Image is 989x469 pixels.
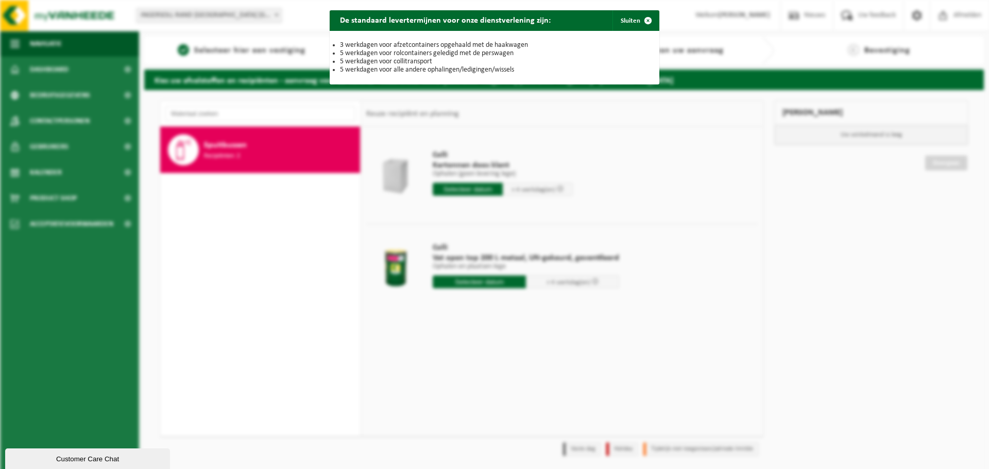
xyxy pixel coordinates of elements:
li: 5 werkdagen voor rolcontainers geledigd met de perswagen [340,49,649,58]
button: Sluiten [612,10,658,31]
iframe: chat widget [5,446,172,469]
li: 5 werkdagen voor alle andere ophalingen/ledigingen/wissels [340,66,649,74]
h2: De standaard levertermijnen voor onze dienstverlening zijn: [330,10,561,30]
li: 3 werkdagen voor afzetcontainers opgehaald met de haakwagen [340,41,649,49]
li: 5 werkdagen voor collitransport [340,58,649,66]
